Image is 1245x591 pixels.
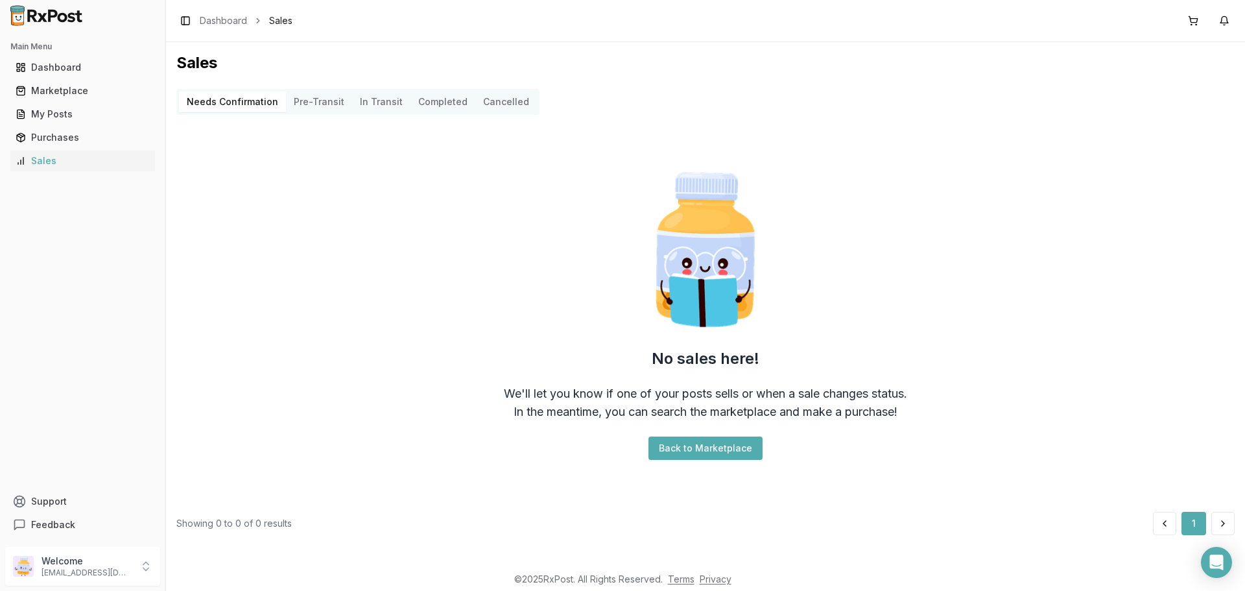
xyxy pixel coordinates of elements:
button: Sales [5,151,160,171]
a: Marketplace [10,79,155,103]
div: Purchases [16,131,150,144]
button: Feedback [5,513,160,537]
a: My Posts [10,103,155,126]
button: Support [5,490,160,513]
div: In the meantime, you can search the marketplace and make a purchase! [514,403,897,421]
button: Cancelled [475,91,537,112]
div: We'll let you know if one of your posts sells or when a sale changes status. [504,385,907,403]
a: Dashboard [10,56,155,79]
button: Pre-Transit [286,91,352,112]
button: Purchases [5,127,160,148]
button: Completed [410,91,475,112]
h1: Sales [176,53,1235,73]
button: My Posts [5,104,160,125]
span: Sales [269,14,292,27]
img: User avatar [13,556,34,577]
p: [EMAIL_ADDRESS][DOMAIN_NAME] [41,568,132,578]
button: Back to Marketplace [648,437,763,460]
p: Welcome [41,555,132,568]
div: Showing 0 to 0 of 0 results [176,517,292,530]
button: In Transit [352,91,410,112]
nav: breadcrumb [200,14,292,27]
div: Dashboard [16,61,150,74]
h2: Main Menu [10,42,155,52]
button: Dashboard [5,57,160,78]
img: RxPost Logo [5,5,88,26]
a: Privacy [700,573,731,585]
button: Marketplace [5,80,160,101]
button: Needs Confirmation [179,91,286,112]
button: 1 [1181,512,1206,535]
h2: No sales here! [652,348,759,369]
a: Terms [668,573,694,585]
a: Dashboard [200,14,247,27]
div: Open Intercom Messenger [1201,547,1232,578]
div: My Posts [16,108,150,121]
a: Purchases [10,126,155,149]
div: Sales [16,154,150,167]
a: Sales [10,149,155,173]
span: Feedback [31,518,75,531]
img: Smart Pill Bottle [622,167,788,333]
div: Marketplace [16,84,150,97]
